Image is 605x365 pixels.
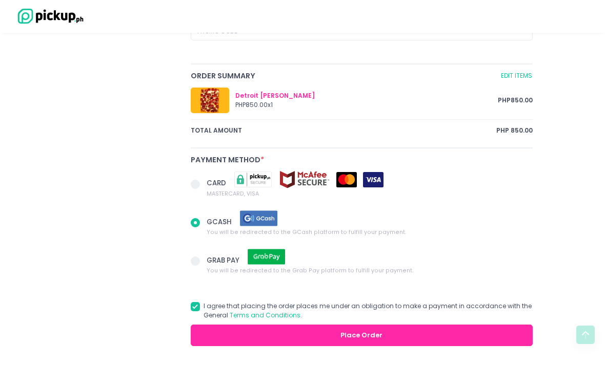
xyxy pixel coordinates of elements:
[228,171,279,189] img: pickupsecure
[241,248,292,266] img: grab pay
[233,210,285,228] img: gcash
[500,71,533,82] a: Edit Items
[279,171,330,189] img: mcafee-secure
[13,8,85,26] img: logo
[207,266,413,276] span: You will be redirected to the Grab Pay platform to fulfill your payment.
[498,96,533,105] span: PHP 850.00
[336,173,357,188] img: mastercard
[207,228,406,238] span: You will be redirected to the GCash platform to fulfill your payment.
[191,126,496,136] span: total amount
[191,71,499,82] span: Order Summary
[191,155,533,166] div: Payment Method
[207,189,384,199] span: MASTERCARD, VISA
[496,126,533,136] span: PHP 850.00
[191,302,533,320] label: I agree that placing the order places me under an obligation to make a payment in accordance with...
[207,218,233,227] span: GCASH
[230,311,300,320] a: Terms and Conditions
[235,92,498,101] div: Detroit [PERSON_NAME]
[207,256,241,266] span: GRAB PAY
[235,101,498,110] div: PHP 850.00 x 1
[207,179,228,189] span: CARD
[191,325,533,346] button: Place Order
[363,173,384,188] img: visa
